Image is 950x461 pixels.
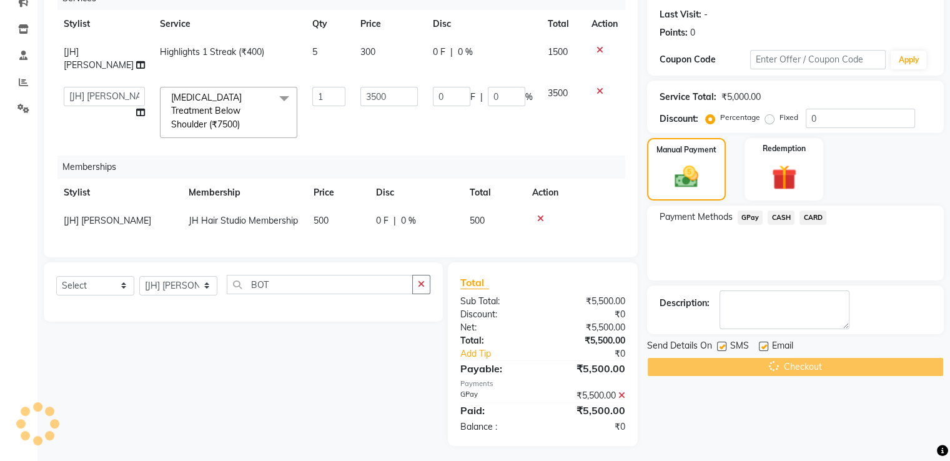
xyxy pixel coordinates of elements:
div: ₹5,500.00 [543,361,635,376]
th: Service [152,10,305,38]
div: Sub Total: [451,295,543,308]
span: 3500 [548,87,568,99]
span: Payment Methods [660,211,733,224]
a: Add Tip [451,347,558,360]
span: SMS [730,339,749,355]
th: Stylist [56,179,181,207]
span: 0 % [401,214,416,227]
span: % [525,91,533,104]
div: GPay [451,389,543,402]
label: Redemption [763,143,806,154]
span: GPay [738,211,763,225]
span: F [470,91,475,104]
div: Coupon Code [660,53,750,66]
div: Discount: [660,112,698,126]
th: Action [525,179,625,207]
span: CARD [799,211,826,225]
span: | [480,91,483,104]
th: Price [353,10,425,38]
span: 300 [360,46,375,57]
div: ₹5,000.00 [721,91,761,104]
div: Last Visit: [660,8,701,21]
th: Price [306,179,369,207]
label: Manual Payment [656,144,716,156]
span: CASH [768,211,794,225]
th: Total [540,10,584,38]
span: Send Details On [647,339,712,355]
div: ₹5,500.00 [543,403,635,418]
th: Disc [369,179,462,207]
span: 0 F [433,46,445,59]
span: 0 % [458,46,473,59]
span: | [393,214,396,227]
div: Payable: [451,361,543,376]
div: ₹0 [558,347,634,360]
span: 500 [314,215,329,226]
div: - [704,8,708,21]
th: Qty [305,10,354,38]
div: ₹0 [543,420,635,434]
input: Enter Offer / Coupon Code [750,50,886,69]
button: Apply [891,51,926,69]
span: [MEDICAL_DATA] Treatment Below Shoulder (₹7500) [171,92,242,130]
span: 1500 [548,46,568,57]
a: x [240,119,245,130]
div: Discount: [451,308,543,321]
div: 0 [690,26,695,39]
th: Total [462,179,525,207]
th: Membership [181,179,306,207]
span: JH Hair Studio Membership [189,215,298,226]
span: Highlights 1 Streak (₹400) [160,46,264,57]
th: Disc [425,10,540,38]
span: | [450,46,453,59]
div: ₹5,500.00 [543,389,635,402]
div: Service Total: [660,91,716,104]
span: Email [772,339,793,355]
span: 500 [470,215,485,226]
th: Action [584,10,625,38]
label: Fixed [779,112,798,123]
span: 0 F [376,214,388,227]
div: Balance : [451,420,543,434]
span: Total [460,276,489,289]
span: [JH] [PERSON_NAME] [64,46,134,71]
div: Description: [660,297,710,310]
div: ₹5,500.00 [543,321,635,334]
div: Net: [451,321,543,334]
div: Payments [460,379,625,389]
label: Percentage [720,112,760,123]
input: Search [227,275,413,294]
div: Paid: [451,403,543,418]
img: _gift.svg [764,162,804,193]
th: Stylist [56,10,152,38]
div: ₹5,500.00 [543,295,635,308]
div: Points: [660,26,688,39]
div: Total: [451,334,543,347]
span: [JH] [PERSON_NAME] [64,215,151,226]
div: ₹5,500.00 [543,334,635,347]
img: _cash.svg [667,163,706,191]
div: ₹0 [543,308,635,321]
span: 5 [312,46,317,57]
div: Memberships [57,156,635,179]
